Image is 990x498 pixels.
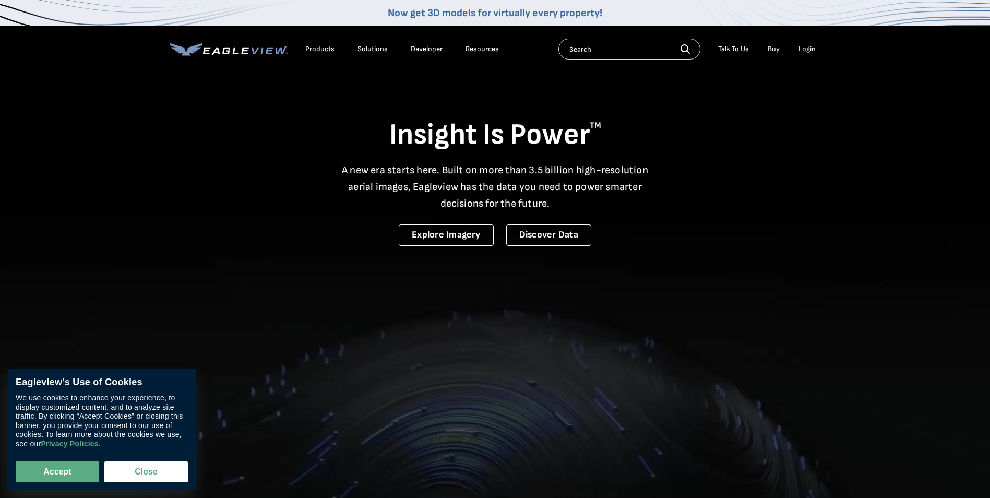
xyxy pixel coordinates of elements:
p: A new era starts here. Built on more than 3.5 billion high-resolution aerial images, Eagleview ha... [336,162,655,212]
div: Login [798,44,816,54]
div: Resources [466,44,499,54]
a: Discover Data [506,224,591,246]
div: Solutions [357,44,388,54]
div: Talk To Us [718,44,749,54]
div: Products [305,44,335,54]
a: Explore Imagery [399,224,494,246]
sup: TM [590,121,601,131]
button: Close [104,461,188,482]
button: Accept [16,461,99,482]
a: Developer [411,44,443,54]
input: Search [558,39,700,60]
a: Privacy Policies [41,440,98,448]
a: Now get 3D models for virtually every property! [388,7,602,19]
h1: Insight Is Power [170,117,821,153]
div: Eagleview’s Use of Cookies [16,377,188,388]
div: We use cookies to enhance your experience, to display customized content, and to analyze site tra... [16,394,188,448]
a: Buy [768,44,780,54]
